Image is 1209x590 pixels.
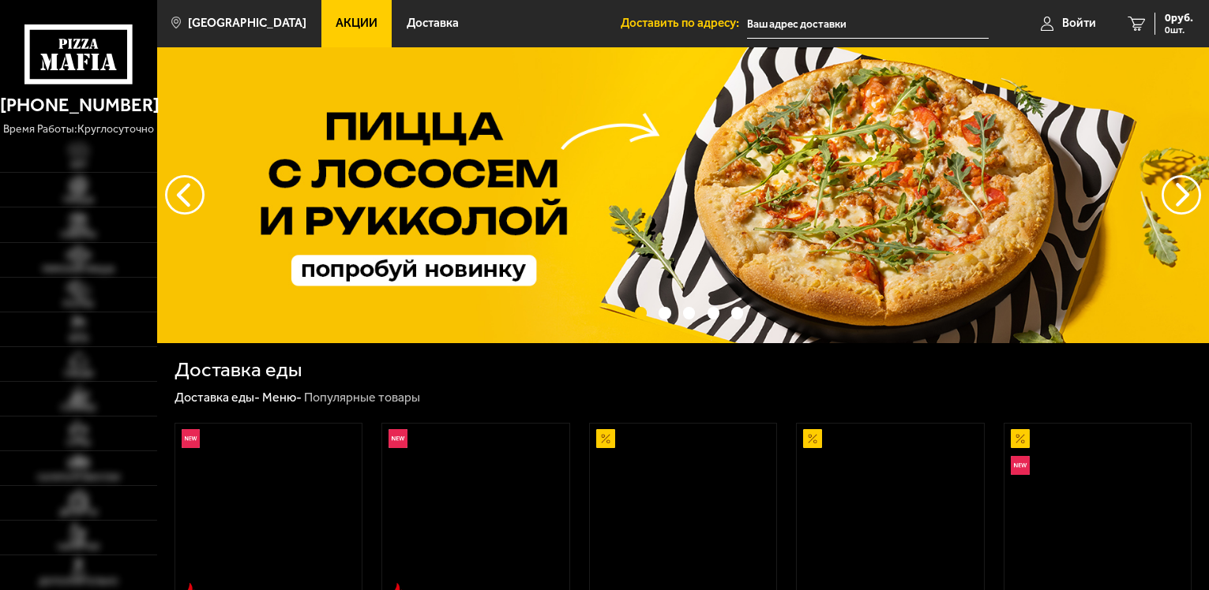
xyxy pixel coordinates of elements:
[731,307,743,319] button: точки переключения
[1062,17,1096,29] span: Войти
[596,429,615,448] img: Акционный
[389,429,407,448] img: Новинка
[175,390,260,405] a: Доставка еды-
[165,175,205,215] button: следующий
[262,390,302,405] a: Меню-
[635,307,647,319] button: точки переключения
[1165,25,1193,35] span: 0 шт.
[708,307,719,319] button: точки переключения
[683,307,695,319] button: точки переключения
[747,9,989,39] input: Ваш адрес доставки
[1011,456,1030,475] img: Новинка
[182,429,201,448] img: Новинка
[336,17,377,29] span: Акции
[803,429,822,448] img: Акционный
[304,390,420,406] div: Популярные товары
[175,360,302,380] h1: Доставка еды
[659,307,670,319] button: точки переключения
[1011,429,1030,448] img: Акционный
[1162,175,1201,215] button: предыдущий
[621,17,747,29] span: Доставить по адресу:
[188,17,306,29] span: [GEOGRAPHIC_DATA]
[1165,13,1193,24] span: 0 руб.
[407,17,459,29] span: Доставка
